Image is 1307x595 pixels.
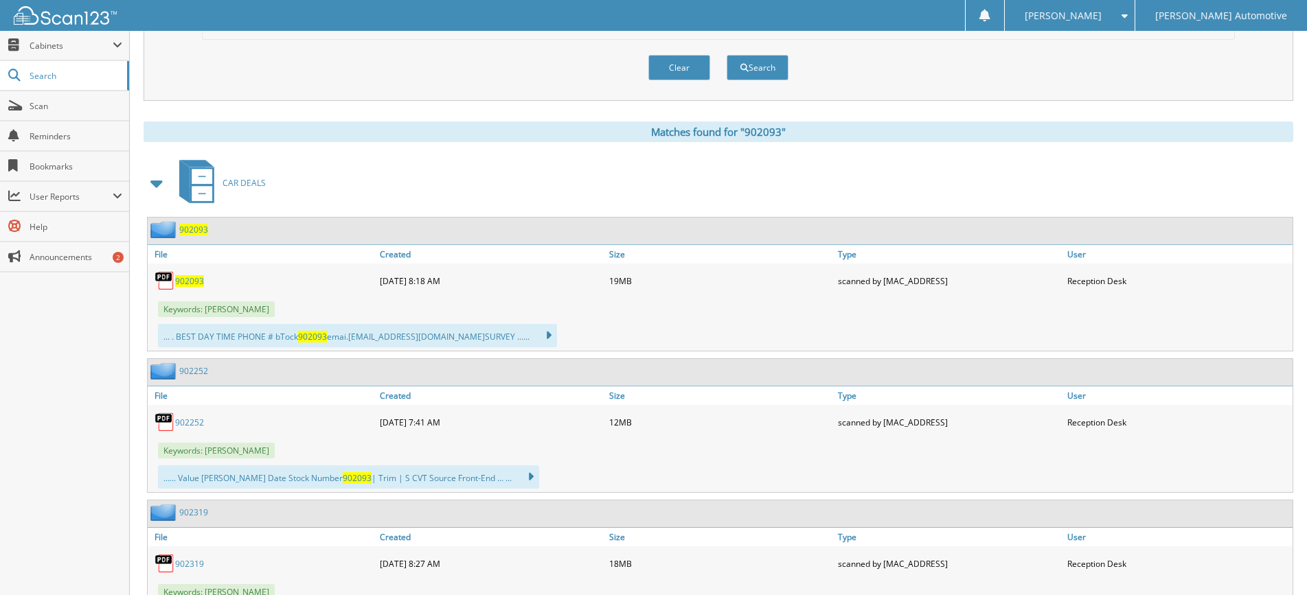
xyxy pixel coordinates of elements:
span: User Reports [30,191,113,202]
span: Search [30,70,120,82]
img: folder2.png [150,362,179,380]
span: 902093 [298,331,327,342]
a: 902093 [175,275,204,287]
a: 902252 [175,417,204,428]
img: folder2.png [150,221,179,238]
div: ... . BEST DAY TIME PHONE # bTock emai. [EMAIL_ADDRESS][DOMAIN_NAME] SURVEY ...... [158,324,557,347]
a: Created [376,386,605,405]
a: User [1064,245,1293,264]
span: Help [30,221,122,233]
a: 902319 [175,558,204,570]
div: Matches found for "902093" [144,121,1293,142]
a: User [1064,528,1293,546]
div: 2 [113,252,124,263]
span: Keywords: [PERSON_NAME] [158,443,275,458]
a: Created [376,245,605,264]
a: Type [834,386,1063,405]
div: 12MB [606,408,834,436]
a: Type [834,528,1063,546]
span: Reminders [30,130,122,142]
a: File [148,386,376,405]
span: Bookmarks [30,161,122,172]
div: 19MB [606,267,834,294]
a: Size [606,528,834,546]
div: Reception Desk [1064,550,1293,577]
a: 902252 [179,365,208,377]
a: File [148,245,376,264]
a: Size [606,245,834,264]
button: Clear [648,55,710,80]
a: Created [376,528,605,546]
div: [DATE] 8:27 AM [376,550,605,577]
a: Type [834,245,1063,264]
span: Announcements [30,251,122,263]
img: PDF.png [155,553,175,574]
span: Cabinets [30,40,113,51]
img: scan123-logo-white.svg [14,6,117,25]
div: Reception Desk [1064,267,1293,294]
a: CAR DEALS [171,156,266,210]
span: Keywords: [PERSON_NAME] [158,301,275,317]
span: 902093 [343,472,372,484]
span: [PERSON_NAME] Automotive [1155,12,1287,20]
a: Size [606,386,834,405]
span: Scan [30,100,122,112]
span: CAR DEALS [223,177,266,189]
div: Reception Desk [1064,408,1293,436]
div: 18MB [606,550,834,577]
a: User [1064,386,1293,405]
img: PDF.png [155,412,175,432]
div: scanned by [MAC_ADDRESS] [834,550,1063,577]
a: 902093 [179,224,208,235]
div: ...... Value [PERSON_NAME] Date Stock Number | Trim | S CVT Source Front-End ... ... [158,465,539,489]
span: [PERSON_NAME] [1025,12,1102,20]
div: [DATE] 8:18 AM [376,267,605,294]
img: folder2.png [150,504,179,521]
button: Search [727,55,788,80]
div: scanned by [MAC_ADDRESS] [834,408,1063,436]
div: [DATE] 7:41 AM [376,408,605,436]
a: 902319 [179,506,208,518]
img: PDF.png [155,270,175,291]
div: scanned by [MAC_ADDRESS] [834,267,1063,294]
a: File [148,528,376,546]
